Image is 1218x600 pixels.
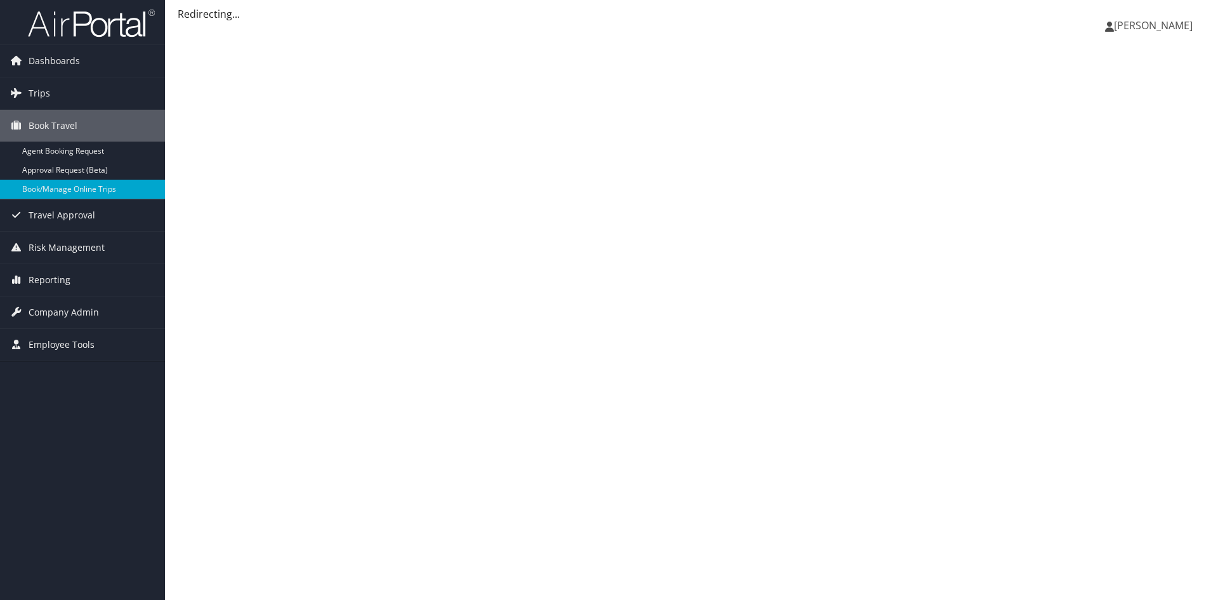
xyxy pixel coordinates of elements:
[29,232,105,263] span: Risk Management
[29,264,70,296] span: Reporting
[1105,6,1205,44] a: [PERSON_NAME]
[29,110,77,142] span: Book Travel
[29,329,95,361] span: Employee Tools
[29,45,80,77] span: Dashboards
[29,297,99,328] span: Company Admin
[1114,18,1193,32] span: [PERSON_NAME]
[28,8,155,38] img: airportal-logo.png
[29,199,95,231] span: Travel Approval
[178,6,1205,22] div: Redirecting...
[29,77,50,109] span: Trips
